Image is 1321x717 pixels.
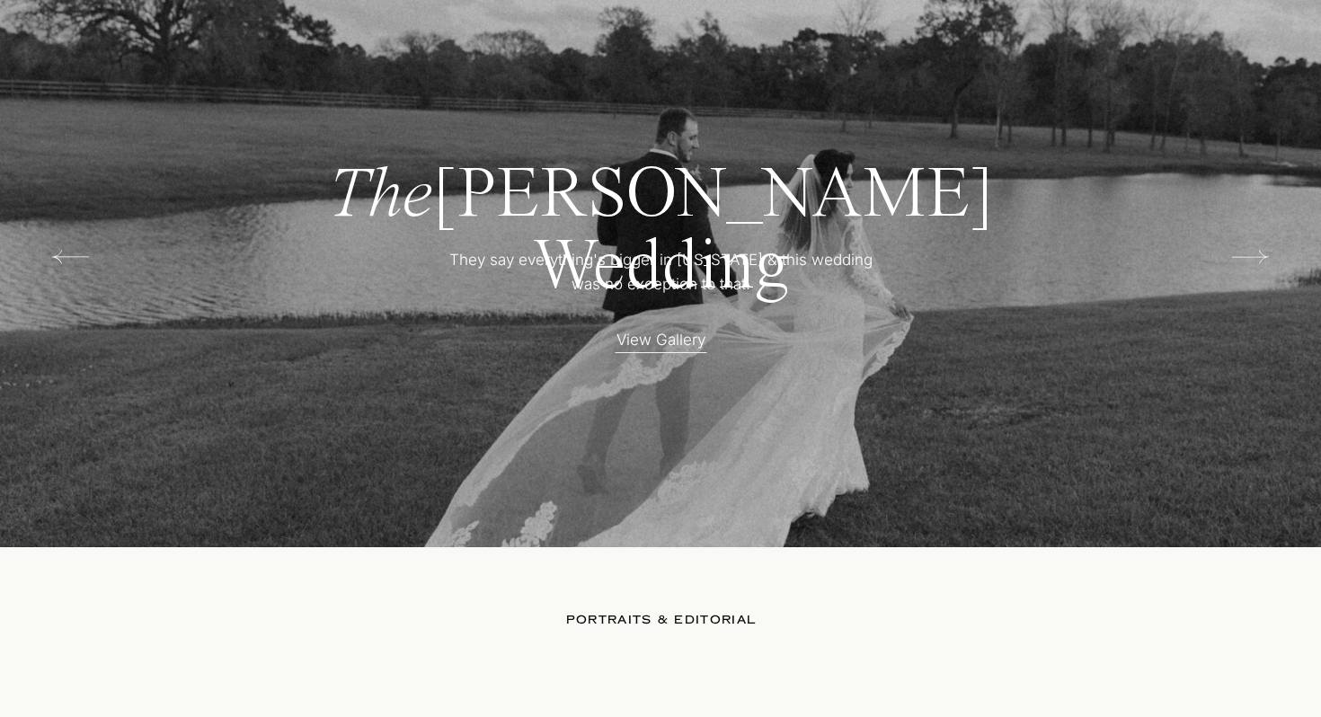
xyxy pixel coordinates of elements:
i: The [328,161,433,233]
a: View Gallery [582,328,740,347]
p: They say everything's bigger in [US_STATE] & this wedding was no exception to that. [447,248,874,306]
h2: [PERSON_NAME] Wedding [288,161,1033,230]
h2: PORTRAITS & EDITORIAL [494,611,828,626]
